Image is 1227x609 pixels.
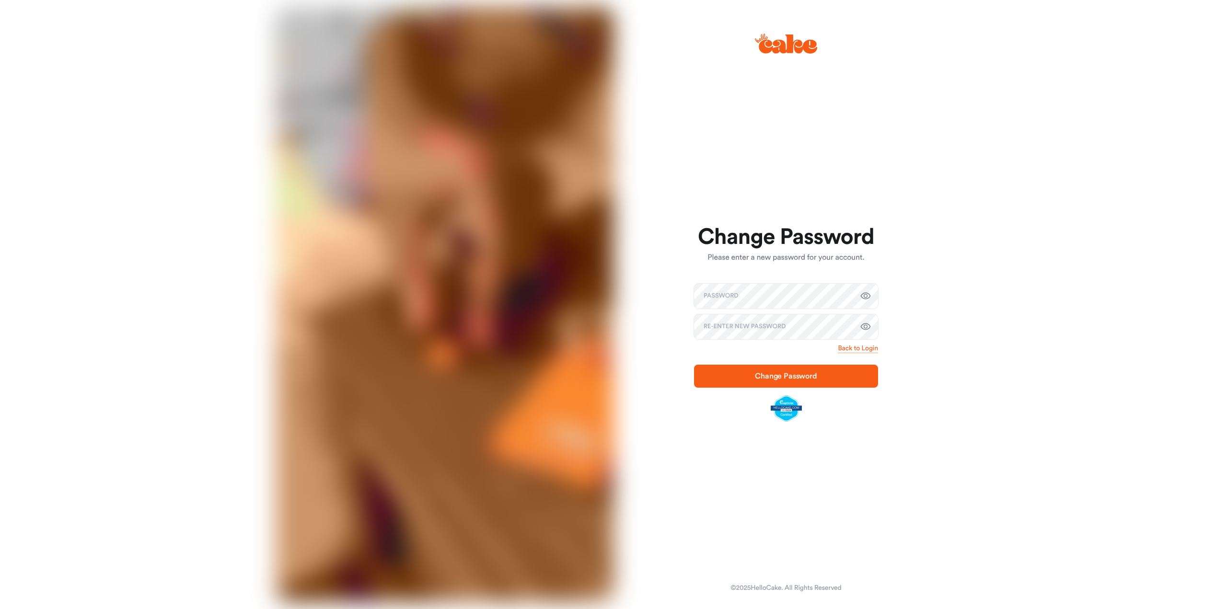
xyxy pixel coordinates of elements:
[755,372,817,380] span: Change Password
[694,226,878,249] h1: Change Password
[694,365,878,388] button: Change Password
[694,252,878,264] p: Please enter a new password for your account.
[838,344,878,353] a: Back to Login
[730,583,841,593] div: © 2025 HelloCake. All Rights Reserved
[771,395,802,422] img: legit-script-certified.png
